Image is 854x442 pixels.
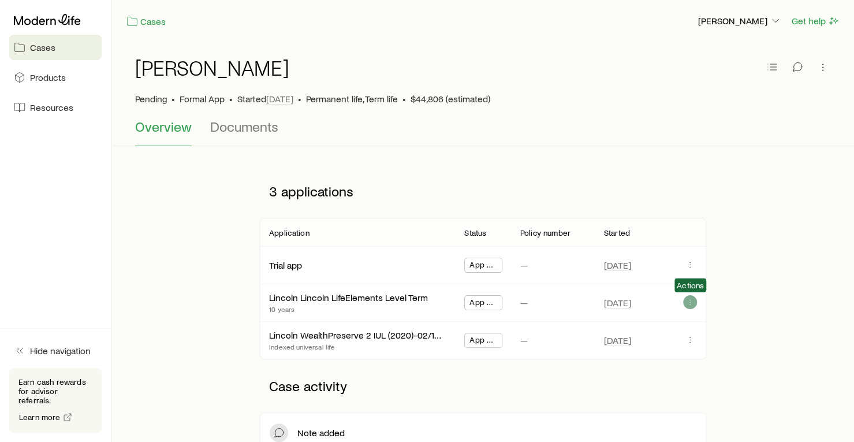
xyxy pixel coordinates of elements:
span: Permanent life, Term life [306,93,398,105]
a: Cases [9,35,102,60]
span: Resources [30,102,73,113]
a: Cases [126,15,166,28]
span: Products [30,72,66,83]
span: [DATE] [266,93,293,105]
div: Lincoln WealthPreserve 2 IUL (2020)-02/13/23 [269,329,446,341]
p: Policy number [520,228,570,237]
span: $44,806 (estimated) [411,93,490,105]
span: App Received [469,298,497,310]
button: Get help [791,14,840,28]
a: Resources [9,95,102,120]
span: [DATE] [604,297,631,309]
p: 3 applications [260,174,706,209]
button: Hide navigation [9,338,102,363]
span: Hide navigation [30,345,91,356]
p: — [520,335,528,346]
div: Earn cash rewards for advisor referrals.Learn more [9,368,102,433]
a: Lincoln Lincoln LifeElements Level Term [269,292,428,303]
p: Note added [297,427,345,439]
p: Earn cash rewards for advisor referrals. [18,377,92,405]
span: App Received [469,335,497,347]
div: Case details tabs [135,118,831,146]
p: Indexed universal life [269,342,446,351]
div: Lincoln Lincoln LifeElements Level Term [269,292,428,304]
span: Formal App [180,93,225,105]
span: • [402,93,406,105]
span: Overview [135,118,192,135]
h1: [PERSON_NAME] [135,56,289,79]
span: Actions [677,281,704,290]
a: Products [9,65,102,90]
span: Learn more [19,413,61,421]
p: [PERSON_NAME] [698,15,781,27]
span: • [171,93,175,105]
p: Case activity [260,369,706,403]
span: [DATE] [604,335,631,346]
p: — [520,259,528,271]
span: App Received [469,260,497,272]
a: Lincoln WealthPreserve 2 IUL (2020)-02/13/23 [269,329,453,340]
p: Started [604,228,630,237]
p: Started [237,93,293,105]
p: 10 years [269,304,428,314]
div: Trial app [269,259,302,272]
p: Pending [135,93,167,105]
p: Application [269,228,309,237]
span: [DATE] [604,259,631,271]
button: [PERSON_NAME] [698,14,782,28]
span: Documents [210,118,278,135]
p: Status [464,228,486,237]
span: Cases [30,42,55,53]
p: — [520,297,528,309]
span: • [298,93,301,105]
a: Trial app [269,259,302,270]
span: • [229,93,233,105]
